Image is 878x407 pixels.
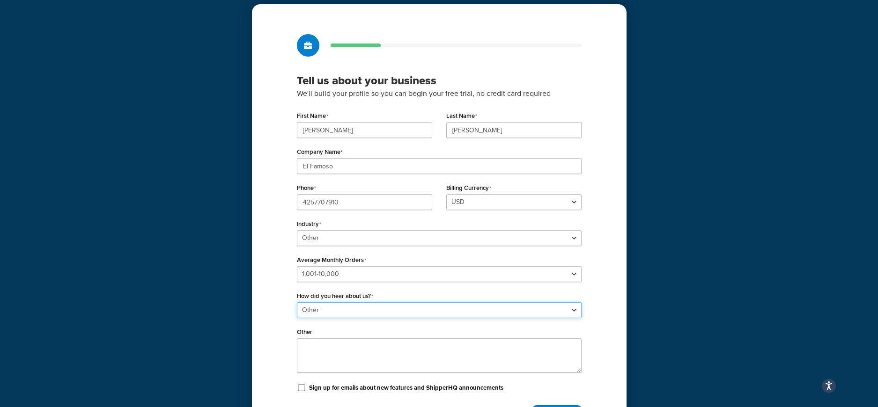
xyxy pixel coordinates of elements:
h3: Tell us about your business [297,73,582,87]
label: Company Name [297,148,343,156]
label: Average Monthly Orders [297,256,366,264]
label: Last Name [446,112,477,120]
label: Other [297,328,312,335]
label: How did you hear about us? [297,292,373,300]
p: We'll build your profile so you can begin your free trial, no credit card required [297,87,582,100]
label: Industry [297,220,321,228]
label: Sign up for emails about new features and ShipperHQ announcements [309,384,503,392]
label: Phone [297,184,316,192]
label: Billing Currency [446,184,491,192]
label: First Name [297,112,328,120]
